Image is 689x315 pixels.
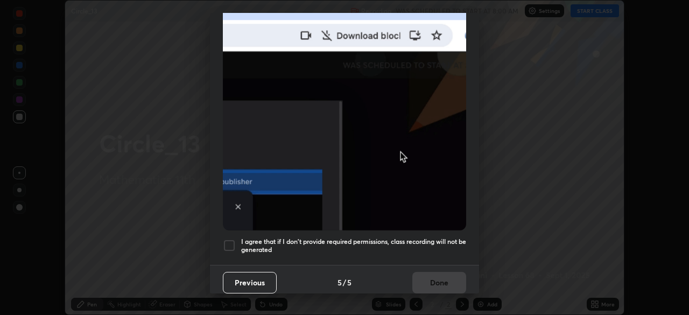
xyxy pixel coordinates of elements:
h4: / [343,277,346,288]
h4: 5 [338,277,342,288]
h5: I agree that if I don't provide required permissions, class recording will not be generated [241,237,466,254]
h4: 5 [347,277,351,288]
button: Previous [223,272,277,293]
